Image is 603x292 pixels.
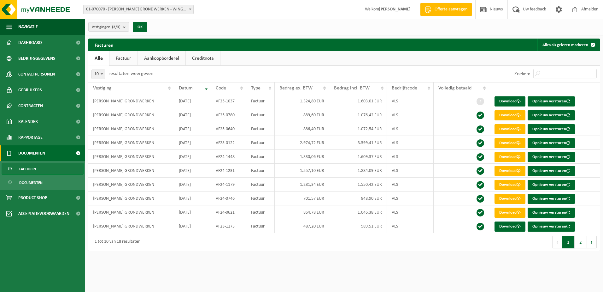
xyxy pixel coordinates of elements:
td: VF24-1179 [211,178,246,192]
td: [DATE] [174,178,211,192]
td: VLS [387,205,433,219]
button: Opnieuw versturen [528,180,575,190]
div: 1 tot 10 van 18 resultaten [91,236,140,248]
td: VF24-0746 [211,192,246,205]
button: Alles als gelezen markeren [537,39,599,51]
td: VLS [387,122,433,136]
a: Download [495,138,525,148]
td: VF25-1037 [211,94,246,108]
td: 848,90 EUR [329,192,387,205]
td: 1.603,01 EUR [329,94,387,108]
a: Aankoopborderel [138,51,185,66]
td: VLS [387,94,433,108]
td: [PERSON_NAME] GRONDWERKEN [88,164,174,178]
td: [DATE] [174,192,211,205]
td: [PERSON_NAME] GRONDWERKEN [88,219,174,233]
td: 701,57 EUR [275,192,329,205]
td: Factuur [246,164,275,178]
td: VF24-1448 [211,150,246,164]
td: Factuur [246,108,275,122]
a: Download [495,152,525,162]
td: VF25-0640 [211,122,246,136]
button: Previous [552,236,562,248]
td: [DATE] [174,94,211,108]
span: Bedrag incl. BTW [334,86,370,91]
button: Opnieuw versturen [528,194,575,204]
td: [DATE] [174,136,211,150]
td: 589,51 EUR [329,219,387,233]
a: Download [495,124,525,134]
span: Product Shop [18,190,47,206]
button: OK [133,22,147,32]
count: (3/3) [112,25,120,29]
span: Dashboard [18,35,42,51]
td: VLS [387,136,433,150]
td: [DATE] [174,122,211,136]
span: Kalender [18,114,38,130]
span: Bedrijfsgegevens [18,51,55,66]
td: 1.076,42 EUR [329,108,387,122]
button: Opnieuw versturen [528,166,575,176]
td: [PERSON_NAME] GRONDWERKEN [88,108,174,122]
td: 1.324,80 EUR [275,94,329,108]
td: [PERSON_NAME] GRONDWERKEN [88,178,174,192]
button: Opnieuw versturen [528,152,575,162]
a: Documenten [2,176,84,188]
td: [PERSON_NAME] GRONDWERKEN [88,150,174,164]
span: Vestiging [93,86,112,91]
span: Offerte aanvragen [433,6,469,13]
td: VF25-0780 [211,108,246,122]
td: 3.599,41 EUR [329,136,387,150]
span: Volledig betaald [438,86,471,91]
strong: [PERSON_NAME] [379,7,411,12]
span: Facturen [19,163,36,175]
td: 487,20 EUR [275,219,329,233]
h2: Facturen [88,39,120,51]
td: [DATE] [174,150,211,164]
td: VF24-1231 [211,164,246,178]
td: VF25-0122 [211,136,246,150]
td: 2.974,72 EUR [275,136,329,150]
span: 10 [91,70,105,79]
button: Vestigingen(3/3) [88,22,129,32]
span: Code [216,86,226,91]
td: VF23-1173 [211,219,246,233]
td: 1.072,54 EUR [329,122,387,136]
span: Datum [179,86,193,91]
td: 1.557,10 EUR [275,164,329,178]
td: 1.281,34 EUR [275,178,329,192]
span: Bedrag ex. BTW [279,86,313,91]
td: VLS [387,219,433,233]
button: Opnieuw versturen [528,138,575,148]
td: VLS [387,192,433,205]
td: [DATE] [174,108,211,122]
span: 01-070070 - PATTEEUW KOEN GRONDWERKEN - WINGENE [83,5,194,14]
button: Opnieuw versturen [528,96,575,106]
label: Zoeken: [514,71,530,76]
span: Vestigingen [92,22,120,32]
button: 1 [562,236,575,248]
td: VLS [387,178,433,192]
button: Opnieuw versturen [528,222,575,232]
button: Next [587,236,597,248]
button: Opnieuw versturen [528,110,575,120]
td: VLS [387,164,433,178]
span: Bedrijfscode [392,86,417,91]
td: [DATE] [174,219,211,233]
td: 1.046,38 EUR [329,205,387,219]
td: [PERSON_NAME] GRONDWERKEN [88,192,174,205]
td: Factuur [246,94,275,108]
a: Download [495,222,525,232]
td: [PERSON_NAME] GRONDWERKEN [88,122,174,136]
td: Factuur [246,219,275,233]
td: VF24-0621 [211,205,246,219]
td: Factuur [246,205,275,219]
span: Documenten [18,145,45,161]
a: Facturen [2,163,84,175]
td: Factuur [246,192,275,205]
td: 1.550,42 EUR [329,178,387,192]
td: VLS [387,108,433,122]
span: Acceptatievoorwaarden [18,206,69,222]
td: [PERSON_NAME] GRONDWERKEN [88,136,174,150]
span: Navigatie [18,19,38,35]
